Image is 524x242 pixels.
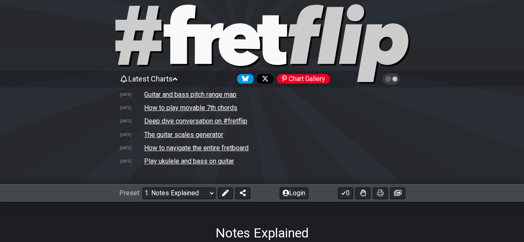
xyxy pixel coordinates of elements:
[355,187,370,199] button: Toggle Dexterity for all fretkits
[280,187,308,199] button: Login
[119,141,405,154] tr: Note patterns to navigate the entire fretboard
[144,117,248,125] td: Deep dive conversation on #fretflip
[119,103,144,112] td: [DATE]
[338,187,353,199] button: 0
[235,187,250,199] button: Share Preset
[144,144,249,152] td: How to navigate the entire fretboard
[119,144,144,152] td: [DATE]
[119,154,405,168] tr: How to play ukulele and bass on your guitar
[144,90,237,99] td: Guitar and bass pitch range map
[128,74,173,83] span: Latest Charts
[144,103,238,112] td: How to play movable 7th chords
[119,157,144,165] td: [DATE]
[215,225,309,241] h1: Notes Explained
[119,115,405,128] tr: Deep dive conversation on #fretflip by Google NotebookLM
[142,187,215,199] select: Preset
[254,74,273,84] a: Follow #fretflip at X
[119,117,144,125] td: [DATE]
[273,74,330,84] a: #fretflip at Pinterest
[119,128,405,141] tr: How to create scale and chord charts
[119,189,139,197] span: Preset
[218,187,233,199] button: Edit Preset
[144,130,224,139] td: The guitar scales generator
[386,75,396,83] span: Toggle light / dark theme
[119,130,144,139] td: [DATE]
[144,157,234,165] td: Play ukulele and bass on guitar
[119,90,144,99] td: [DATE]
[373,187,388,199] button: Print
[277,74,330,84] div: Chart Gallery
[234,74,254,84] a: Follow #fretflip at Bluesky
[119,101,405,115] tr: How to play movable 7th chords on guitar
[119,88,405,101] tr: A chart showing pitch ranges for different string configurations and tunings
[390,187,405,199] button: Create image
